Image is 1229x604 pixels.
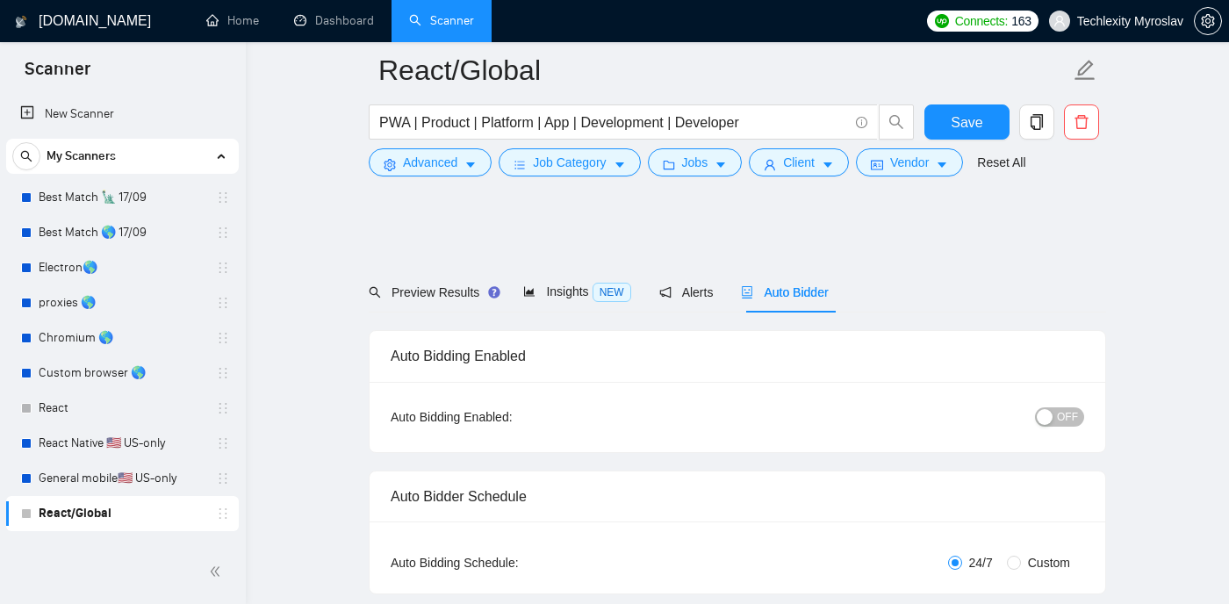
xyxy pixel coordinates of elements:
span: Scanner [11,56,104,93]
span: Preview Results [369,285,495,299]
a: React [39,391,205,426]
span: robot [741,286,753,298]
a: homeHome [206,13,259,28]
button: settingAdvancedcaret-down [369,148,492,176]
button: setting [1194,7,1222,35]
button: folderJobscaret-down [648,148,743,176]
a: React Native 🇺🇸 US-only [39,426,205,461]
span: holder [216,296,230,310]
li: New Scanner [6,97,239,132]
span: edit [1074,59,1096,82]
input: Scanner name... [378,48,1070,92]
span: area-chart [523,285,535,298]
button: barsJob Categorycaret-down [499,148,640,176]
a: dashboardDashboard [294,13,374,28]
span: Job Category [533,153,606,172]
div: Auto Bidding Schedule: [391,553,622,572]
span: copy [1020,114,1053,130]
span: holder [216,507,230,521]
button: search [12,142,40,170]
span: holder [216,401,230,415]
span: Auto Bidder [741,285,828,299]
a: Best Match 🌎 17/09 [39,215,205,250]
button: userClientcaret-down [749,148,849,176]
img: upwork-logo.png [935,14,949,28]
span: folder [663,158,675,171]
span: holder [216,436,230,450]
a: React-Native/Global [39,531,205,566]
span: bars [514,158,526,171]
div: Auto Bidder Schedule [391,471,1084,521]
span: caret-down [614,158,626,171]
a: setting [1194,14,1222,28]
span: user [764,158,776,171]
a: React/Global [39,496,205,531]
span: setting [1195,14,1221,28]
a: Chromium 🌎 [39,320,205,356]
span: caret-down [464,158,477,171]
span: delete [1065,114,1098,130]
button: delete [1064,104,1099,140]
input: Search Freelance Jobs... [379,111,848,133]
a: Custom browser 🌎 [39,356,205,391]
button: search [879,104,914,140]
button: Save [924,104,1010,140]
span: Insights [523,284,630,298]
span: holder [216,191,230,205]
span: Advanced [403,153,457,172]
span: Save [951,111,982,133]
span: info-circle [856,117,867,128]
span: caret-down [822,158,834,171]
span: Alerts [659,285,714,299]
a: General mobile🇺🇸 US-only [39,461,205,496]
span: holder [216,471,230,485]
span: Client [783,153,815,172]
span: 163 [1011,11,1031,31]
span: holder [216,366,230,380]
span: user [1053,15,1066,27]
span: notification [659,286,672,298]
button: copy [1019,104,1054,140]
button: idcardVendorcaret-down [856,148,963,176]
span: Jobs [682,153,708,172]
a: searchScanner [409,13,474,28]
a: proxies 🌎 [39,285,205,320]
span: My Scanners [47,139,116,174]
span: caret-down [715,158,727,171]
span: Connects: [955,11,1008,31]
span: holder [216,226,230,240]
span: Vendor [890,153,929,172]
a: Reset All [977,153,1025,172]
span: caret-down [936,158,948,171]
div: Auto Bidding Enabled: [391,407,622,427]
span: holder [216,331,230,345]
span: idcard [871,158,883,171]
span: OFF [1057,407,1078,427]
span: setting [384,158,396,171]
iframe: Intercom live chat [1169,544,1211,586]
img: logo [15,8,27,36]
span: NEW [593,283,631,302]
span: holder [216,261,230,275]
div: Tooltip anchor [486,284,502,300]
span: double-left [209,563,226,580]
a: Best Match 🗽 17/09 [39,180,205,215]
span: search [13,150,40,162]
span: search [880,114,913,130]
a: Electron🌎 [39,250,205,285]
span: search [369,286,381,298]
div: Auto Bidding Enabled [391,331,1084,381]
span: Custom [1021,553,1077,572]
span: 24/7 [962,553,1000,572]
a: New Scanner [20,97,225,132]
